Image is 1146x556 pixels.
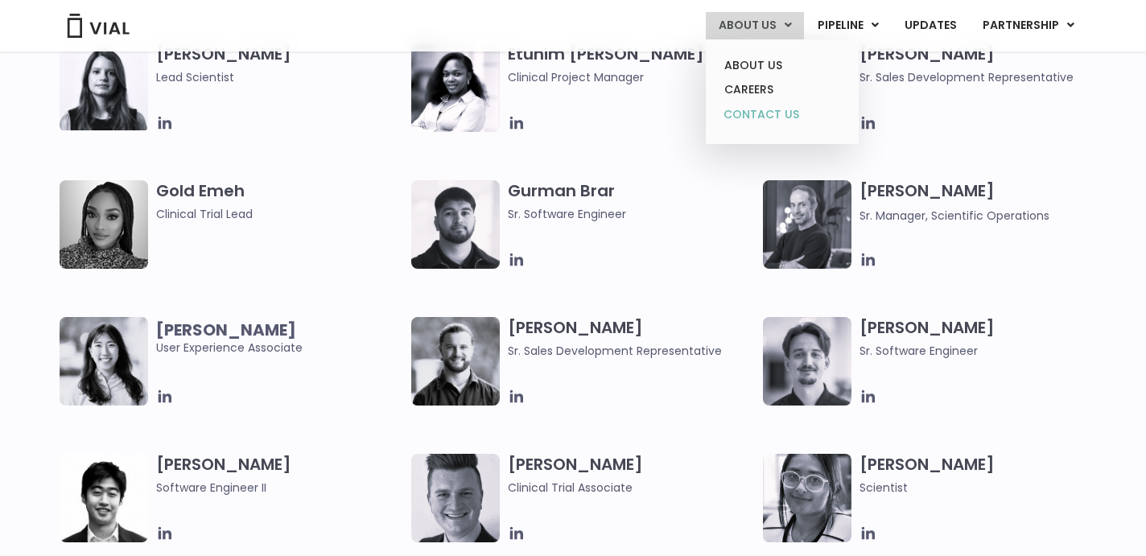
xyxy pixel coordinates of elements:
h3: Gurman Brar [508,180,755,223]
h3: [PERSON_NAME] [156,43,403,86]
span: Sr. Software Engineer [508,205,755,223]
a: UPDATES [892,12,969,39]
img: Headshot of smiling man named Collin [411,454,500,542]
a: PIPELINEMenu Toggle [805,12,891,39]
h3: Etunim [PERSON_NAME] [508,43,755,86]
b: [PERSON_NAME] [156,319,296,341]
span: Scientist [859,479,1107,496]
a: PARTNERSHIPMenu Toggle [970,12,1087,39]
span: Clinical Trial Associate [508,479,755,496]
span: Sr. Manager, Scientific Operations [859,208,1049,224]
span: Sr. Sales Development Representative [859,68,1107,86]
h3: [PERSON_NAME] [508,454,755,496]
a: CAREERS [711,77,852,102]
h3: [PERSON_NAME] [508,317,755,360]
span: Software Engineer II [156,479,403,496]
img: Vial Logo [66,14,130,38]
span: User Experience Associate [156,321,403,356]
img: Headshot of smiling of man named Gurman [411,180,500,269]
img: Headshot of smiling woman named Anjali [763,454,851,542]
h3: [PERSON_NAME] [156,454,403,496]
h3: Gold Emeh [156,180,403,223]
img: Image of smiling man named Hugo [411,317,500,406]
img: Fran [763,317,851,406]
img: Image of smiling woman named Etunim [411,43,500,132]
span: Sr. Software Engineer [859,342,1107,360]
h3: [PERSON_NAME] [859,317,1107,360]
img: A woman wearing a leopard print shirt in a black and white photo. [60,180,148,269]
img: Headshot of smiling woman named Elia [60,43,148,130]
a: ABOUT US [711,53,852,78]
span: Clinical Project Manager [508,68,755,86]
span: Lead Scientist [156,68,403,86]
h3: [PERSON_NAME] [859,454,1107,496]
img: Jason Zhang [60,454,148,542]
img: Headshot of smiling man named Jared [763,180,851,269]
a: CONTACT US [711,102,852,128]
span: Clinical Trial Lead [156,205,403,223]
a: ABOUT USMenu Toggle [706,12,804,39]
h3: [PERSON_NAME] [859,180,1107,224]
h3: [PERSON_NAME] [859,43,1107,86]
span: Sr. Sales Development Representative [508,342,755,360]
